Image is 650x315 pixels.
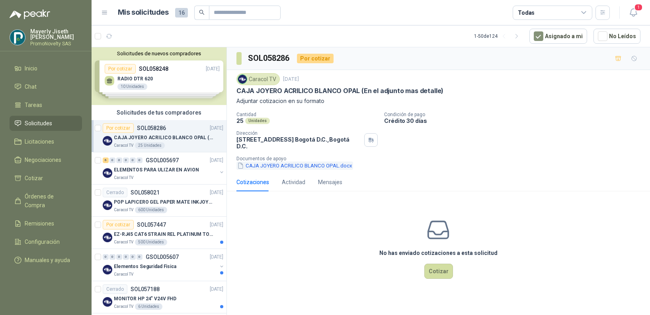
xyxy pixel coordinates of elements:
[10,189,82,213] a: Órdenes de Compra
[135,142,165,149] div: 25 Unidades
[103,297,112,307] img: Company Logo
[30,29,82,40] p: Mayerly Jiseth [PERSON_NAME]
[146,254,179,260] p: GSOL005607
[210,286,223,293] p: [DATE]
[10,171,82,186] a: Cotizar
[236,97,640,105] p: Adjuntar cotizacion en su formato
[384,117,647,124] p: Crédito 30 días
[114,271,133,278] p: Caracol TV
[146,157,179,163] p: GSOL005697
[114,303,133,310] p: Caracol TV
[10,134,82,149] a: Licitaciones
[297,54,334,63] div: Por cotizar
[30,41,82,46] p: PromoNovelty SAS
[135,303,162,310] div: 6 Unidades
[236,117,244,124] p: 25
[137,125,166,131] p: SOL058286
[626,6,640,20] button: 1
[10,97,82,113] a: Tareas
[114,239,133,245] p: Caracol TV
[25,82,37,91] span: Chat
[238,75,247,84] img: Company Logo
[114,134,213,142] p: CAJA JOYERO ACRILICO BLANCO OPAL (En el adjunto mas detalle)
[236,112,378,117] p: Cantidad
[103,252,225,278] a: 0 0 0 0 0 0 GSOL005607[DATE] Company LogoElementos Seguridad FisicaCaracol TV
[109,254,115,260] div: 0
[25,119,52,128] span: Solicitudes
[25,174,43,183] span: Cotizar
[10,61,82,76] a: Inicio
[137,157,142,163] div: 0
[103,233,112,242] img: Company Logo
[92,217,226,249] a: Por cotizarSOL057447[DATE] Company LogoEZ-RJ45 CAT6 STRAIN REL PLATINUM TOOLSCaracol TV500 Unidades
[123,157,129,163] div: 0
[103,265,112,274] img: Company Logo
[283,76,299,83] p: [DATE]
[25,64,37,73] span: Inicio
[135,207,167,213] div: 600 Unidades
[123,254,129,260] div: 0
[131,286,160,292] p: SOL057188
[424,264,453,279] button: Cotizar
[103,156,225,181] a: 6 0 0 0 0 0 GSOL005697[DATE] Company LogoELEMENTOS PARA ULIZAR EN AVIONCaracol TV
[25,192,74,210] span: Órdenes de Compra
[384,112,647,117] p: Condición de pago
[379,249,498,257] h3: No has enviado cotizaciones a esta solicitud
[318,178,342,187] div: Mensajes
[25,237,60,246] span: Configuración
[529,29,587,44] button: Asignado a mi
[236,161,353,170] button: CAJA JOYERO ACRILICO BLANCO OPAL.docx
[210,157,223,164] p: [DATE]
[103,136,112,146] img: Company Logo
[137,222,166,227] p: SOL057447
[92,281,226,313] a: CerradoSOL057188[DATE] Company LogoMONITOR HP 24" V24V FHDCaracol TV6 Unidades
[199,10,205,15] span: search
[114,207,133,213] p: Caracol TV
[236,178,269,187] div: Cotizaciones
[103,200,112,210] img: Company Logo
[114,175,133,181] p: Caracol TV
[92,47,226,105] div: Solicitudes de nuevos compradoresPor cotizarSOL058248[DATE] RADIO DTR 62010 UnidadesPor cotizarSO...
[10,253,82,268] a: Manuales y ayuda
[114,263,176,270] p: Elementos Seguridad Fisica
[114,198,213,206] p: POP LAPICERO GEL PAPER MATE INKJOY 0.7 (Revisar el adjunto)
[10,10,50,19] img: Logo peakr
[103,220,134,229] div: Por cotizar
[236,73,280,85] div: Caracol TV
[236,130,361,136] p: Dirección
[130,157,136,163] div: 0
[114,231,213,238] p: EZ-RJ45 CAT6 STRAIN REL PLATINUM TOOLS
[116,157,122,163] div: 0
[25,101,42,109] span: Tareas
[245,118,270,124] div: Unidades
[114,295,176,303] p: MONITOR HP 24" V24V FHD
[210,189,223,196] p: [DATE]
[137,254,142,260] div: 0
[25,219,54,228] span: Remisiones
[103,168,112,178] img: Company Logo
[25,156,61,164] span: Negociaciones
[116,254,122,260] div: 0
[92,105,226,120] div: Solicitudes de tus compradores
[210,124,223,132] p: [DATE]
[103,284,127,294] div: Cerrado
[248,52,291,64] h3: SOL058286
[210,221,223,229] p: [DATE]
[236,156,647,161] p: Documentos de apoyo
[103,123,134,133] div: Por cotizar
[236,136,361,150] p: [STREET_ADDRESS] Bogotá D.C. , Bogotá D.C.
[25,256,70,264] span: Manuales y ayuda
[135,239,167,245] div: 500 Unidades
[114,142,133,149] p: Caracol TV
[282,178,305,187] div: Actividad
[103,157,109,163] div: 6
[130,254,136,260] div: 0
[103,188,127,197] div: Cerrado
[10,79,82,94] a: Chat
[95,51,223,56] button: Solicitudes de nuevos compradores
[92,185,226,217] a: CerradoSOL058021[DATE] Company LogoPOP LAPICERO GEL PAPER MATE INKJOY 0.7 (Revisar el adjunto)Car...
[103,254,109,260] div: 0
[92,120,226,152] a: Por cotizarSOL058286[DATE] Company LogoCAJA JOYERO ACRILICO BLANCO OPAL (En el adjunto mas detall...
[236,87,443,95] p: CAJA JOYERO ACRILICO BLANCO OPAL (En el adjunto mas detalle)
[210,253,223,261] p: [DATE]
